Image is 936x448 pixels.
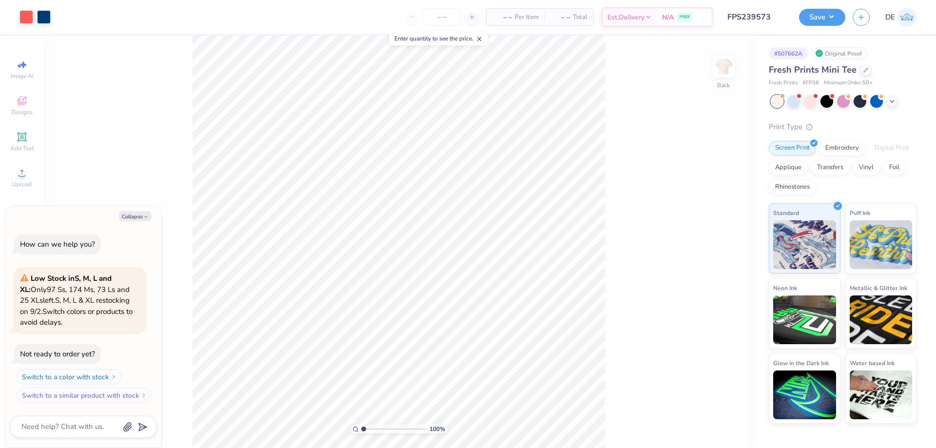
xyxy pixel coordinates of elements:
span: DE [885,12,895,23]
span: – – [550,12,570,22]
span: Add Text [10,144,34,152]
img: Neon Ink [773,295,836,344]
div: Original Proof [813,47,867,59]
img: Back [714,57,733,76]
div: Digital Print [868,141,916,156]
span: Total [573,12,587,22]
img: Switch to a color with stock [111,374,117,380]
div: How can we help you? [20,239,95,249]
span: Upload [12,180,32,188]
span: N/A [662,12,674,22]
img: Standard [773,220,836,269]
img: Water based Ink [850,370,913,419]
span: – – [492,12,512,22]
span: Glow in the Dark Ink [773,358,829,368]
span: Fresh Prints [769,79,798,87]
span: Water based Ink [850,358,895,368]
div: Foil [883,160,906,175]
button: Save [799,9,845,26]
img: Djian Evardoni [897,8,916,27]
input: Untitled Design [720,7,792,27]
span: Per Item [515,12,539,22]
img: Switch to a similar product with stock [141,392,147,398]
span: Neon Ink [773,283,797,293]
div: Not ready to order yet? [20,349,95,359]
span: Est. Delivery [607,12,644,22]
div: Applique [769,160,808,175]
div: Rhinestones [769,180,816,195]
div: Print Type [769,121,916,133]
div: Screen Print [769,141,816,156]
span: Standard [773,208,799,218]
button: Collapse [119,211,152,221]
div: Enter quantity to see the price. [389,32,488,45]
span: Metallic & Glitter Ink [850,283,907,293]
a: DE [885,8,916,27]
div: # 507662A [769,47,808,59]
span: Fresh Prints Mini Tee [769,64,857,76]
input: – – [423,8,461,26]
span: Puff Ink [850,208,870,218]
div: Embroidery [819,141,865,156]
img: Metallic & Glitter Ink [850,295,913,344]
img: Puff Ink [850,220,913,269]
strong: Low Stock in S, M, L and XL : [20,273,112,294]
button: Switch to a similar product with stock [17,388,152,403]
img: Glow in the Dark Ink [773,370,836,419]
div: Vinyl [853,160,880,175]
span: 100 % [429,425,445,433]
div: Transfers [811,160,850,175]
div: Back [717,81,730,90]
span: FREE [680,14,690,20]
span: # FP38 [802,79,819,87]
span: Only 97 Ss, 174 Ms, 73 Ls and 25 XLs left. S, M, L & XL restocking on 9/2. Switch colors or produ... [20,273,133,327]
button: Switch to a color with stock [17,369,122,385]
span: Image AI [11,72,34,80]
span: Minimum Order: 50 + [824,79,873,87]
span: Designs [11,108,33,116]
